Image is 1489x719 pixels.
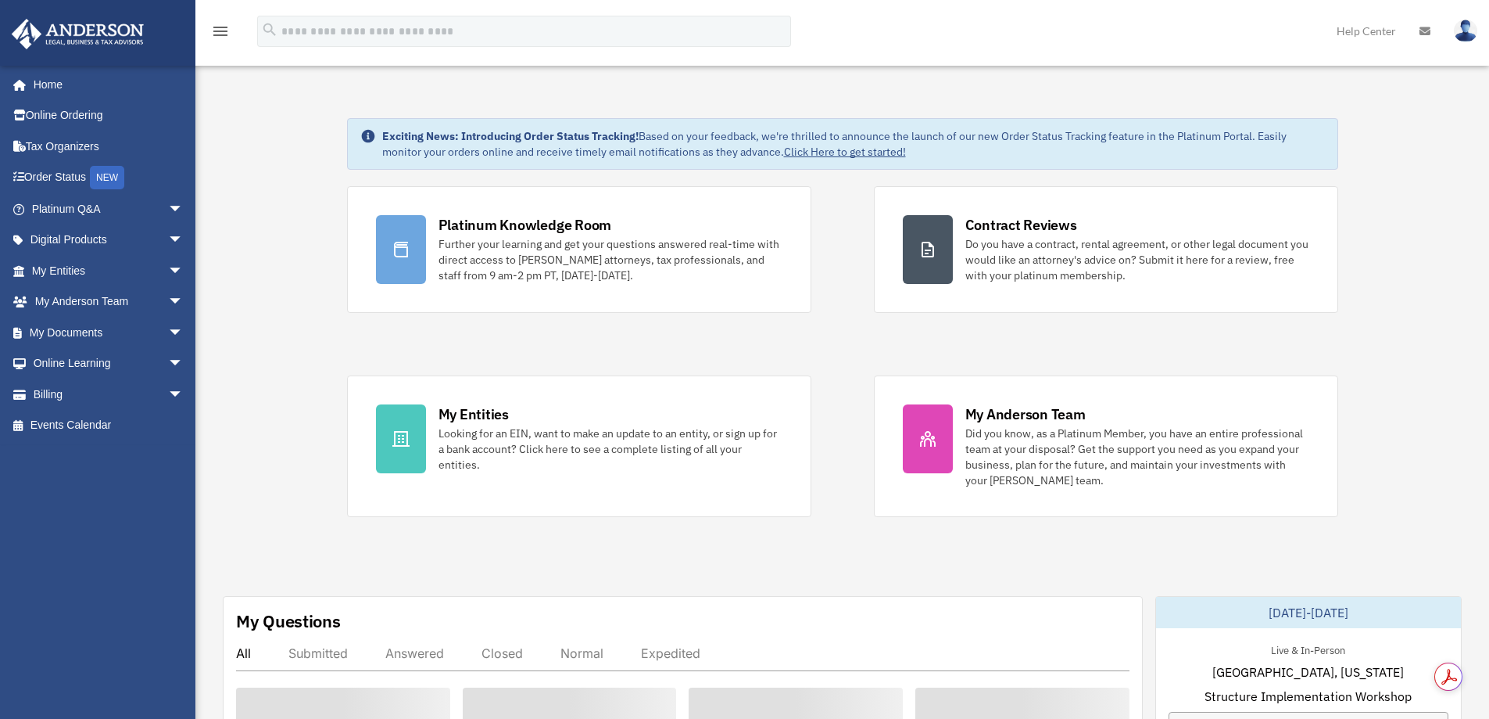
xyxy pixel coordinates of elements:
i: search [261,21,278,38]
a: My Anderson Teamarrow_drop_down [11,286,207,318]
div: Based on your feedback, we're thrilled to announce the launch of our new Order Status Tracking fe... [382,128,1325,160]
div: All [236,645,251,661]
a: menu [211,27,230,41]
a: My Entities Looking for an EIN, want to make an update to an entity, or sign up for a bank accoun... [347,376,811,517]
div: Further your learning and get your questions answered real-time with direct access to [PERSON_NAM... [438,236,782,283]
strong: Exciting News: Introducing Order Status Tracking! [382,129,639,143]
span: arrow_drop_down [168,286,199,318]
span: arrow_drop_down [168,255,199,287]
span: arrow_drop_down [168,317,199,349]
span: arrow_drop_down [168,379,199,411]
div: [DATE]-[DATE] [1156,597,1461,628]
div: NEW [90,166,124,189]
a: Platinum Knowledge Room Further your learning and get your questions answered real-time with dire... [347,186,811,313]
a: Tax Organizers [11,131,207,162]
span: arrow_drop_down [168,225,199,257]
img: User Pic [1454,20,1477,42]
a: Click Here to get started! [784,145,906,159]
a: Billingarrow_drop_down [11,379,207,410]
span: Structure Implementation Workshop [1204,687,1412,706]
a: Events Calendar [11,410,207,441]
div: Answered [385,645,444,661]
a: Order StatusNEW [11,162,207,194]
div: My Entities [438,404,509,424]
a: Home [11,69,199,100]
div: Did you know, as a Platinum Member, you have an entire professional team at your disposal? Get th... [965,426,1309,488]
div: Submitted [288,645,348,661]
a: Online Ordering [11,100,207,131]
div: Do you have a contract, rental agreement, or other legal document you would like an attorney's ad... [965,236,1309,283]
div: Expedited [641,645,700,661]
a: My Anderson Team Did you know, as a Platinum Member, you have an entire professional team at your... [874,376,1338,517]
div: Normal [560,645,603,661]
a: My Documentsarrow_drop_down [11,317,207,348]
i: menu [211,22,230,41]
a: Contract Reviews Do you have a contract, rental agreement, or other legal document you would like... [874,186,1338,313]
a: My Entitiesarrow_drop_down [11,255,207,286]
span: [GEOGRAPHIC_DATA], [US_STATE] [1212,663,1404,681]
span: arrow_drop_down [168,193,199,225]
div: Looking for an EIN, want to make an update to an entity, or sign up for a bank account? Click her... [438,426,782,473]
a: Online Learningarrow_drop_down [11,348,207,379]
span: arrow_drop_down [168,348,199,380]
img: Anderson Advisors Platinum Portal [7,19,149,49]
div: Closed [481,645,523,661]
a: Digital Productsarrow_drop_down [11,225,207,256]
div: My Anderson Team [965,404,1086,424]
div: Live & In-Person [1258,641,1358,657]
a: Platinum Q&Aarrow_drop_down [11,193,207,225]
div: Platinum Knowledge Room [438,215,612,235]
div: My Questions [236,609,341,633]
div: Contract Reviews [965,215,1077,235]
